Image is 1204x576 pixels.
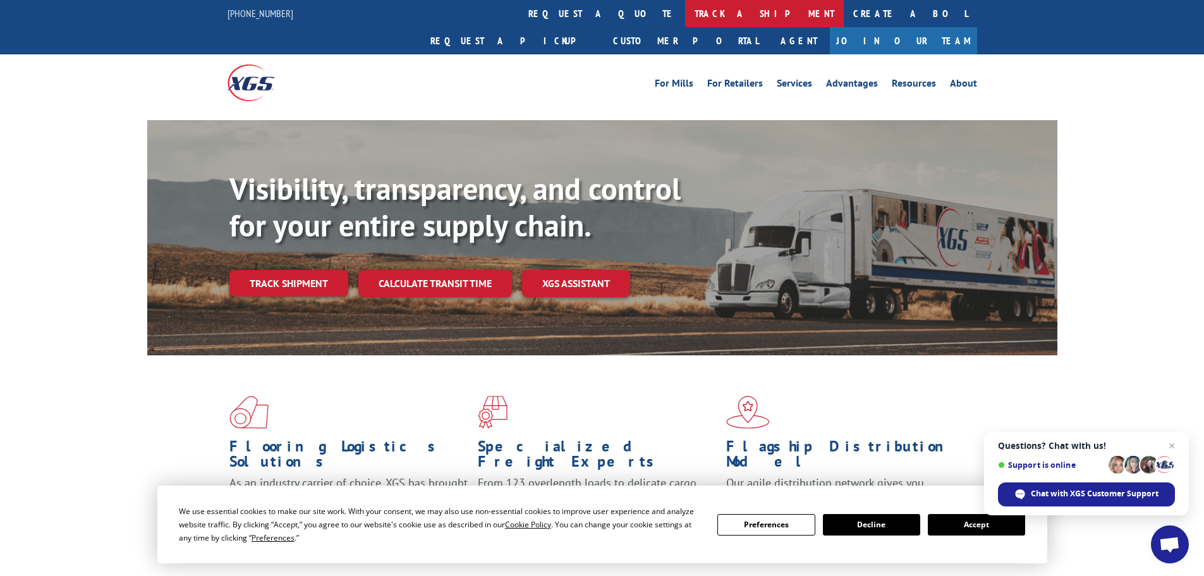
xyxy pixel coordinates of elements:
a: Track shipment [229,270,348,297]
a: Agent [768,27,830,54]
span: Support is online [998,460,1104,470]
a: About [950,78,977,92]
button: Preferences [717,514,815,536]
img: xgs-icon-total-supply-chain-intelligence-red [229,396,269,429]
h1: Specialized Freight Experts [478,439,717,475]
img: xgs-icon-focused-on-flooring-red [478,396,508,429]
b: Visibility, transparency, and control for your entire supply chain. [229,169,681,245]
span: Chat with XGS Customer Support [998,482,1175,506]
a: Resources [892,78,936,92]
a: Open chat [1151,525,1189,563]
span: Cookie Policy [505,519,551,530]
a: Join Our Team [830,27,977,54]
span: Preferences [252,532,295,543]
a: For Retailers [707,78,763,92]
div: We use essential cookies to make our site work. With your consent, we may also use non-essential ... [179,505,702,544]
a: Calculate transit time [358,270,512,297]
span: Our agile distribution network gives you nationwide inventory management on demand. [726,475,959,505]
p: From 123 overlength loads to delicate cargo, our experienced staff knows the best way to move you... [478,475,717,532]
a: Customer Portal [604,27,768,54]
a: Services [777,78,812,92]
a: Request a pickup [421,27,604,54]
a: Advantages [826,78,878,92]
span: As an industry carrier of choice, XGS has brought innovation and dedication to flooring logistics... [229,475,468,520]
a: For Mills [655,78,693,92]
h1: Flagship Distribution Model [726,439,965,475]
a: XGS ASSISTANT [522,270,630,297]
a: [PHONE_NUMBER] [228,7,293,20]
span: Questions? Chat with us! [998,441,1175,451]
span: Chat with XGS Customer Support [1031,488,1158,499]
div: Cookie Consent Prompt [157,486,1047,563]
h1: Flooring Logistics Solutions [229,439,468,475]
button: Accept [928,514,1025,536]
button: Decline [823,514,920,536]
img: xgs-icon-flagship-distribution-model-red [726,396,770,429]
